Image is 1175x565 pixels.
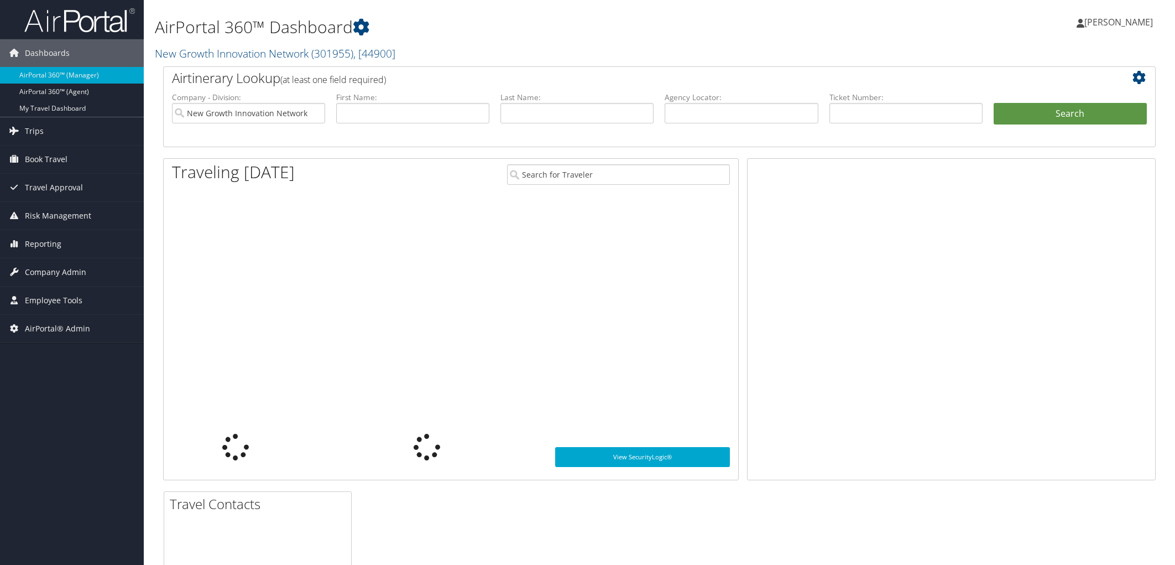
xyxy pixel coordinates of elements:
h1: Traveling [DATE] [172,160,295,184]
label: Ticket Number: [829,92,983,103]
label: Company - Division: [172,92,325,103]
span: [PERSON_NAME] [1084,16,1153,28]
label: Last Name: [500,92,654,103]
span: Trips [25,117,44,145]
label: Agency Locator: [665,92,818,103]
h2: Airtinerary Lookup [172,69,1064,87]
span: AirPortal® Admin [25,315,90,343]
span: Travel Approval [25,174,83,201]
span: Employee Tools [25,287,82,314]
a: [PERSON_NAME] [1077,6,1164,39]
span: Risk Management [25,202,91,230]
h1: AirPortal 360™ Dashboard [155,15,828,39]
span: ( 301955 ) [311,46,353,61]
label: First Name: [336,92,489,103]
button: Search [994,103,1147,125]
span: Dashboards [25,39,70,67]
span: (at least one field required) [280,74,386,86]
span: , [ 44900 ] [353,46,395,61]
span: Book Travel [25,146,67,173]
input: Search for Traveler [507,164,730,185]
span: Reporting [25,230,61,258]
a: View SecurityLogic® [555,447,730,467]
span: Company Admin [25,258,86,286]
a: New Growth Innovation Network [155,46,395,61]
img: airportal-logo.png [24,7,135,33]
h2: Travel Contacts [170,495,351,514]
